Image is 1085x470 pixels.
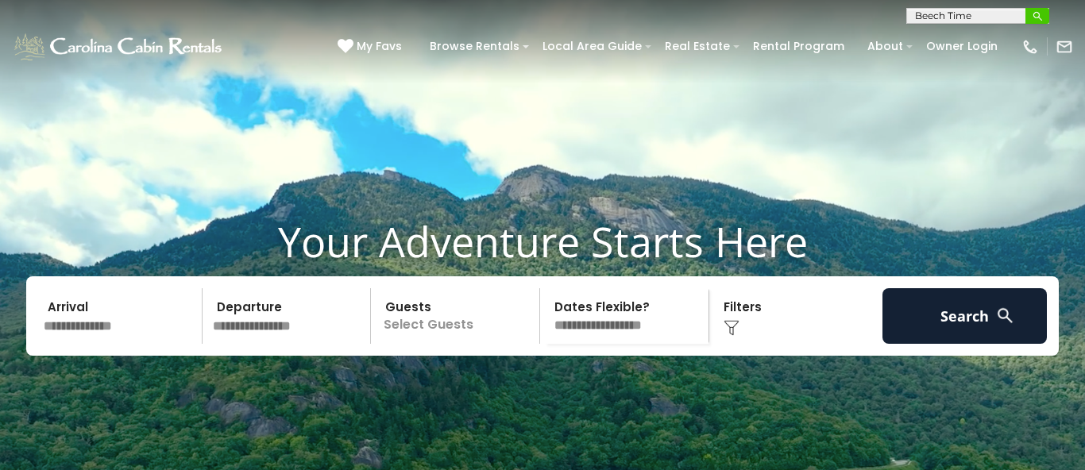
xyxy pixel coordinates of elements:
[1056,38,1073,56] img: mail-regular-white.png
[859,34,911,59] a: About
[882,288,1047,344] button: Search
[357,38,402,55] span: My Favs
[535,34,650,59] a: Local Area Guide
[12,31,226,63] img: White-1-1-2.png
[1021,38,1039,56] img: phone-regular-white.png
[422,34,527,59] a: Browse Rentals
[338,38,406,56] a: My Favs
[724,320,739,336] img: filter--v1.png
[657,34,738,59] a: Real Estate
[12,217,1073,266] h1: Your Adventure Starts Here
[376,288,539,344] p: Select Guests
[918,34,1006,59] a: Owner Login
[995,306,1015,326] img: search-regular-white.png
[745,34,852,59] a: Rental Program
